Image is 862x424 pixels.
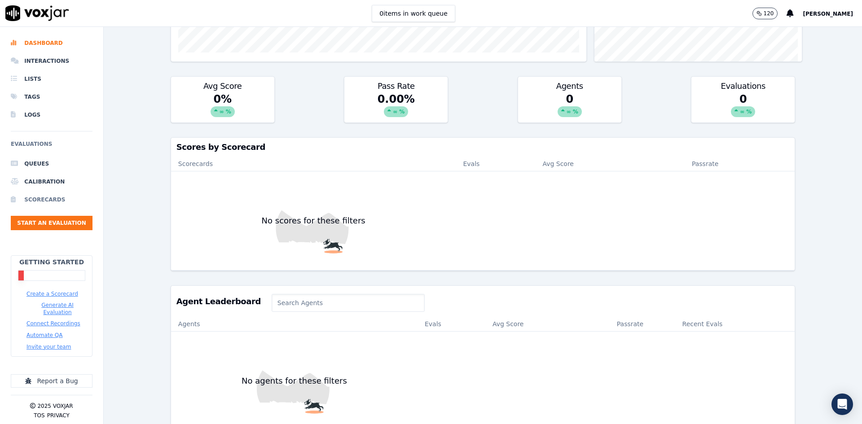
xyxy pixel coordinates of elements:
div: ∞ % [731,106,755,117]
a: Dashboard [11,34,92,52]
div: 0.00 % [344,92,448,122]
div: 0 [518,92,621,122]
div: Open Intercom Messenger [831,393,853,415]
th: Evals [456,157,535,171]
p: 2025 Voxjar [37,402,73,410]
button: [PERSON_NAME] [803,8,862,19]
th: Scorecards [171,157,456,171]
th: Agents [171,317,418,332]
img: fun dog [171,171,456,270]
a: Tags [11,88,92,106]
img: voxjar logo [5,5,69,21]
th: Passrate [585,317,675,332]
button: Create a Scorecard [26,290,78,297]
p: No scores for these filters [258,214,369,227]
button: Start an Evaluation [11,216,92,230]
th: Avg Score [485,317,585,332]
button: 120 [752,8,778,19]
button: Generate AI Evaluation [26,302,88,316]
h3: Scores by Scorecard [176,143,789,151]
a: Queues [11,155,92,173]
div: ∞ % [211,106,235,117]
a: Calibration [11,173,92,191]
h3: Agent Leaderboard [176,297,261,306]
button: Automate QA [26,332,62,339]
button: Connect Recordings [26,320,80,327]
span: [PERSON_NAME] [803,11,853,17]
h3: Agents [523,82,616,90]
h6: Evaluations [11,139,92,155]
div: ∞ % [558,106,582,117]
a: Lists [11,70,92,88]
input: Search Agents [272,294,425,312]
th: Avg Score [535,157,652,171]
p: No agents for these filters [238,375,351,387]
button: TOS [34,412,44,419]
div: 0 % [171,92,274,122]
p: 120 [764,10,774,17]
button: 0items in work queue [372,5,455,22]
h3: Evaluations [697,82,789,90]
a: Interactions [11,52,92,70]
h2: Getting Started [19,258,84,267]
a: Scorecards [11,191,92,209]
a: Logs [11,106,92,124]
button: Report a Bug [11,374,92,388]
button: Privacy [47,412,70,419]
button: 120 [752,8,787,19]
h3: Avg Score [176,82,269,90]
h3: Pass Rate [350,82,442,90]
th: Evals [418,317,485,332]
th: Passrate [652,157,758,171]
th: Recent Evals [675,317,795,332]
div: ∞ % [384,106,408,117]
button: Invite your team [26,343,71,350]
div: 0 [691,92,795,122]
